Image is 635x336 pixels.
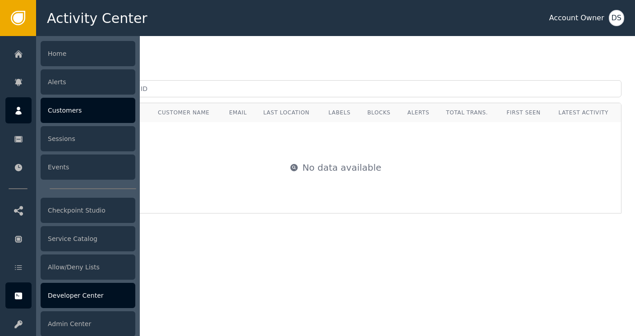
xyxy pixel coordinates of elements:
[41,254,135,280] div: Allow/Deny Lists
[609,10,624,26] button: DS
[41,226,135,251] div: Service Catalog
[41,283,135,308] div: Developer Center
[407,109,433,117] div: Alerts
[506,109,545,117] div: First Seen
[5,197,135,223] a: Checkpoint Studio
[5,226,135,252] a: Service Catalog
[549,13,604,23] div: Account Owner
[5,254,135,280] a: Allow/Deny Lists
[47,8,147,28] span: Activity Center
[558,109,614,117] div: Latest Activity
[302,161,381,174] span: No data available
[41,98,135,123] div: Customers
[41,69,135,95] div: Alerts
[5,69,135,95] a: Alerts
[5,97,135,123] a: Customers
[5,282,135,309] a: Developer Center
[41,198,135,223] div: Checkpoint Studio
[263,109,315,117] div: Last Location
[446,109,493,117] div: Total Trans.
[5,126,135,152] a: Sessions
[50,80,621,97] input: Search by name, email, or ID
[41,154,135,180] div: Events
[5,41,135,67] a: Home
[41,41,135,66] div: Home
[158,109,216,117] div: Customer Name
[5,154,135,180] a: Events
[41,126,135,151] div: Sessions
[229,109,250,117] div: Email
[367,109,394,117] div: Blocks
[328,109,354,117] div: Labels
